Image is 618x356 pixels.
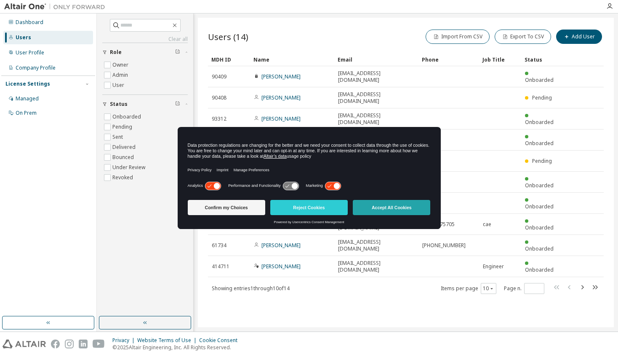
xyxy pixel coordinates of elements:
[112,162,147,173] label: Under Review
[212,116,226,122] span: 93312
[532,157,552,165] span: Pending
[112,60,130,70] label: Owner
[525,266,554,273] span: Onboarded
[16,19,43,26] div: Dashboard
[65,340,74,348] img: instagram.svg
[16,49,44,56] div: User Profile
[16,110,37,116] div: On Prem
[93,340,105,348] img: youtube.svg
[483,263,504,270] span: Engineer
[79,340,88,348] img: linkedin.svg
[112,112,143,122] label: Onboarded
[261,94,301,101] a: [PERSON_NAME]
[16,34,31,41] div: Users
[532,94,552,101] span: Pending
[112,344,242,351] p: © 2025 Altair Engineering, Inc. All Rights Reserved.
[525,76,554,84] span: Onboarded
[112,132,125,142] label: Sent
[208,31,248,43] span: Users (14)
[253,53,331,66] div: Name
[199,337,242,344] div: Cookie Consent
[525,245,554,252] span: Onboarded
[212,73,226,80] span: 90409
[175,49,180,56] span: Clear filter
[338,112,415,126] span: [EMAIL_ADDRESS][DOMAIN_NAME]
[112,152,136,162] label: Bounced
[504,283,544,294] span: Page n.
[112,70,130,80] label: Admin
[102,36,188,43] a: Clear all
[112,142,137,152] label: Delivered
[338,260,415,273] span: [EMAIL_ADDRESS][DOMAIN_NAME]
[102,43,188,62] button: Role
[16,95,39,102] div: Managed
[261,242,301,249] a: [PERSON_NAME]
[525,224,554,231] span: Onboarded
[338,70,415,84] span: [EMAIL_ADDRESS][DOMAIN_NAME]
[110,101,128,108] span: Status
[525,203,554,210] span: Onboarded
[5,81,50,87] div: License Settings
[211,53,247,66] div: MDH ID
[338,239,415,252] span: [EMAIL_ADDRESS][DOMAIN_NAME]
[137,337,199,344] div: Website Terms of Use
[112,337,137,344] div: Privacy
[338,91,415,105] span: [EMAIL_ADDRESS][DOMAIN_NAME]
[16,65,56,71] div: Company Profile
[422,53,476,66] div: Phone
[110,49,122,56] span: Role
[51,340,60,348] img: facebook.svg
[525,140,554,147] span: Onboarded
[261,73,301,80] a: [PERSON_NAME]
[525,119,554,126] span: Onboarded
[212,94,226,101] span: 90408
[483,221,491,228] span: cae
[175,101,180,108] span: Clear filter
[112,122,134,132] label: Pending
[212,242,226,249] span: 61734
[525,53,560,66] div: Status
[556,30,602,44] button: Add User
[441,283,496,294] span: Items per page
[4,3,109,11] img: Altair One
[482,53,518,66] div: Job Title
[525,182,554,189] span: Onboarded
[212,263,229,270] span: 414711
[426,30,490,44] button: Import From CSV
[112,173,135,183] label: Revoked
[422,242,466,249] span: [PHONE_NUMBER]
[261,115,301,122] a: [PERSON_NAME]
[495,30,551,44] button: Export To CSV
[3,340,46,348] img: altair_logo.svg
[483,285,494,292] button: 10
[102,95,188,113] button: Status
[261,263,301,270] a: [PERSON_NAME]
[212,285,290,292] span: Showing entries 1 through 10 of 14
[112,80,126,90] label: User
[338,53,415,66] div: Email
